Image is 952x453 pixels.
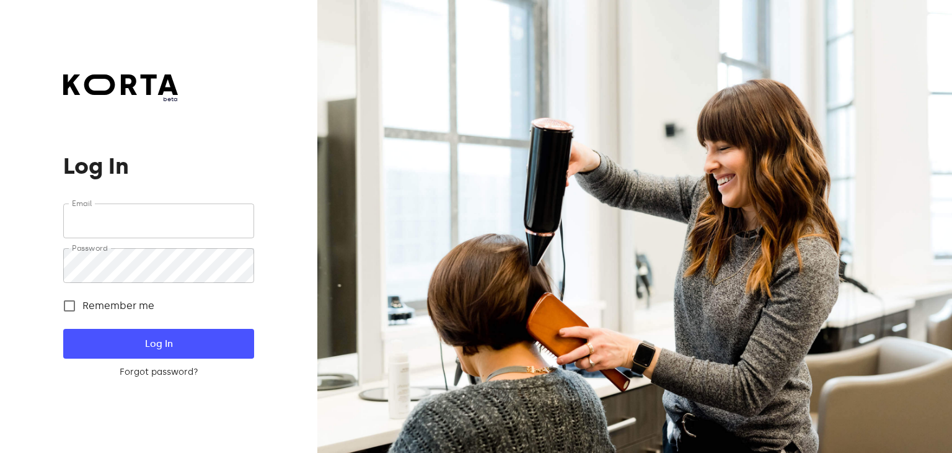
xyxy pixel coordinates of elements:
[82,298,154,313] span: Remember me
[63,366,253,379] a: Forgot password?
[63,154,253,179] h1: Log In
[63,74,178,95] img: Korta
[63,74,178,104] a: beta
[63,95,178,104] span: beta
[63,329,253,359] button: Log In
[83,336,234,352] span: Log In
